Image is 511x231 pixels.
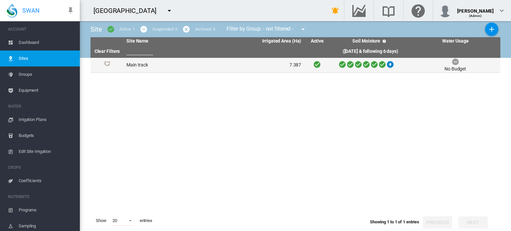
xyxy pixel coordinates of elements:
[163,4,176,17] button: icon-menu-down
[137,215,155,226] span: entries
[296,23,310,36] button: icon-menu-down
[331,7,339,15] md-icon: icon-bell-ring
[19,202,75,218] span: Programs
[214,37,304,45] th: Irrigated Area (Ha)
[370,219,419,224] span: Showing 1 to 1 of 1 entries
[498,7,506,15] md-icon: icon-chevron-down
[381,7,397,15] md-icon: Search the knowledge base
[94,49,120,54] a: Clear Filters
[19,66,75,82] span: Groups
[119,26,135,32] div: Active: 1
[330,37,410,45] th: Soil Moisture
[380,37,388,45] md-icon: icon-help-circle
[304,37,330,45] th: Active
[195,26,215,32] div: Archived: 4
[8,101,75,112] span: WATER
[19,144,75,160] span: Edit Site Irrigation
[299,25,307,33] md-icon: icon-menu-down
[67,7,75,15] md-icon: icon-pin
[7,4,17,18] img: SWAN-Landscape-Logo-Colour-drop.png
[423,216,452,228] button: Previous
[351,7,367,15] md-icon: Go to the Data Hub
[19,112,75,128] span: Irrigation Plans
[214,58,304,72] td: 7.387
[124,58,214,72] td: Main track
[8,162,75,173] span: CROPS
[22,6,40,15] span: SWAN
[330,45,410,58] th: ([DATE] & following 6 days)
[103,61,111,69] img: 1.svg
[93,61,121,69] div: Site Id: 37974
[457,5,494,12] div: [PERSON_NAME]
[107,25,115,33] md-icon: icon-checkbox-marked-circle
[182,25,190,33] md-icon: icon-cancel
[8,24,75,35] span: ACCOUNT
[438,4,452,17] img: profile.jpg
[444,66,466,72] div: No Budget
[329,4,342,17] button: icon-bell-ring
[90,58,500,73] tr: Site Id: 37974 Main track 7.387 No Budget
[410,37,500,45] th: Water Usage
[19,173,75,189] span: Coefficients
[19,51,75,66] span: Sites
[469,14,482,18] span: (Admin)
[19,35,75,51] span: Dashboard
[165,7,173,15] md-icon: icon-menu-down
[485,23,498,36] button: Add New Site, define start date
[93,215,109,226] span: Show
[152,26,178,32] div: Suspended: 0
[222,23,312,36] div: Filter by Group: - not filtered -
[93,6,162,15] div: [GEOGRAPHIC_DATA]
[488,25,496,33] md-icon: icon-plus
[19,82,75,98] span: Equipment
[458,216,488,228] button: Next
[124,37,214,45] th: Site Name
[410,7,426,15] md-icon: Click here for help
[90,25,102,33] span: Site
[8,191,75,202] span: NUTRIENTS
[19,128,75,144] span: Budgets
[112,218,117,223] div: 20
[140,25,148,33] md-icon: icon-minus-circle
